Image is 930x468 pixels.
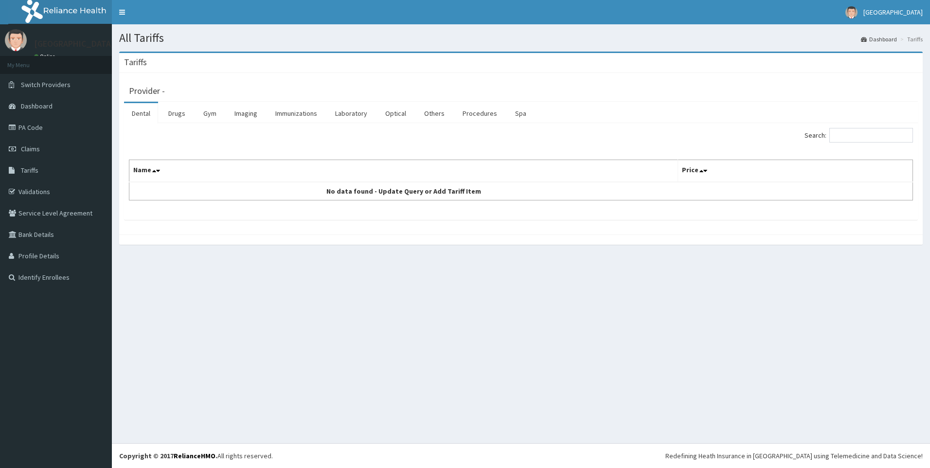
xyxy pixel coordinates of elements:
[21,166,38,175] span: Tariffs
[129,160,678,182] th: Name
[124,103,158,124] a: Dental
[268,103,325,124] a: Immunizations
[416,103,452,124] a: Others
[21,144,40,153] span: Claims
[21,80,71,89] span: Switch Providers
[665,451,923,461] div: Redefining Heath Insurance in [GEOGRAPHIC_DATA] using Telemedicine and Data Science!
[845,6,858,18] img: User Image
[112,443,930,468] footer: All rights reserved.
[129,87,165,95] h3: Provider -
[119,451,217,460] strong: Copyright © 2017 .
[124,58,147,67] h3: Tariffs
[377,103,414,124] a: Optical
[227,103,265,124] a: Imaging
[327,103,375,124] a: Laboratory
[678,160,912,182] th: Price
[21,102,53,110] span: Dashboard
[898,35,923,43] li: Tariffs
[455,103,505,124] a: Procedures
[829,128,913,143] input: Search:
[174,451,215,460] a: RelianceHMO
[129,182,678,200] td: No data found - Update Query or Add Tariff Item
[5,29,27,51] img: User Image
[861,35,897,43] a: Dashboard
[805,128,913,143] label: Search:
[161,103,193,124] a: Drugs
[119,32,923,44] h1: All Tariffs
[196,103,224,124] a: Gym
[863,8,923,17] span: [GEOGRAPHIC_DATA]
[34,53,57,60] a: Online
[507,103,534,124] a: Spa
[34,39,114,48] p: [GEOGRAPHIC_DATA]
